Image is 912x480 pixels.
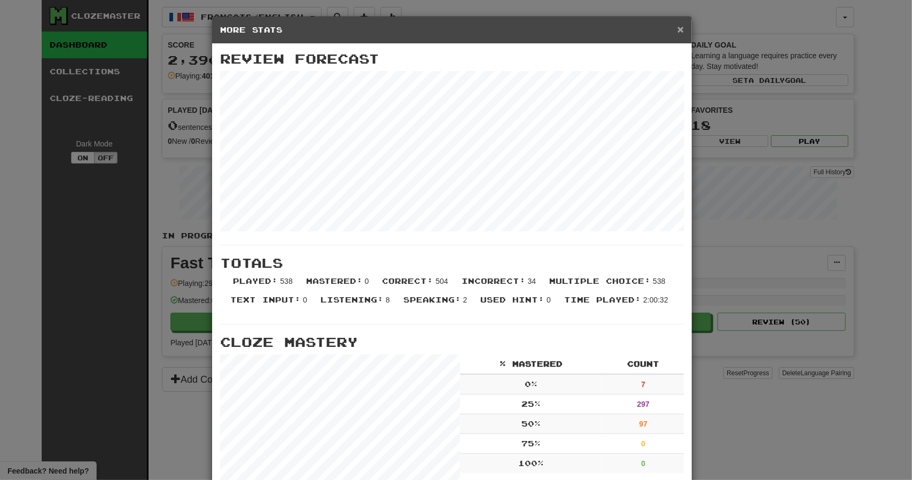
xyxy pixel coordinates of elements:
[677,24,684,35] button: Close
[233,276,278,285] span: Played :
[544,276,673,295] li: 538
[460,354,603,374] th: % Mastered
[637,400,650,408] strong: 297
[460,374,603,394] td: 0 %
[639,420,648,428] strong: 97
[641,459,645,468] strong: 0
[460,394,603,414] td: 25 %
[677,23,684,35] span: ×
[220,25,684,35] h5: More Stats
[306,276,363,285] span: Mastered :
[564,295,641,304] span: Time Played :
[228,276,301,295] li: 538
[225,295,315,313] li: 0
[220,256,684,270] h3: Totals
[301,276,377,295] li: 0
[230,295,301,304] span: Text Input :
[559,295,676,313] li: 2:00:32
[220,52,684,66] h3: Review Forecast
[603,354,684,374] th: Count
[549,276,651,285] span: Multiple Choice :
[315,295,398,313] li: 8
[460,434,603,454] td: 75 %
[220,335,684,349] h3: Cloze Mastery
[456,276,544,295] li: 34
[382,276,433,285] span: Correct :
[641,380,645,389] strong: 7
[377,276,456,295] li: 504
[480,295,544,304] span: Used Hint :
[398,295,476,313] li: 2
[462,276,526,285] span: Incorrect :
[403,295,461,304] span: Speaking :
[641,439,645,448] strong: 0
[321,295,384,304] span: Listening :
[460,454,603,474] td: 100 %
[460,414,603,434] td: 50 %
[475,295,559,313] li: 0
